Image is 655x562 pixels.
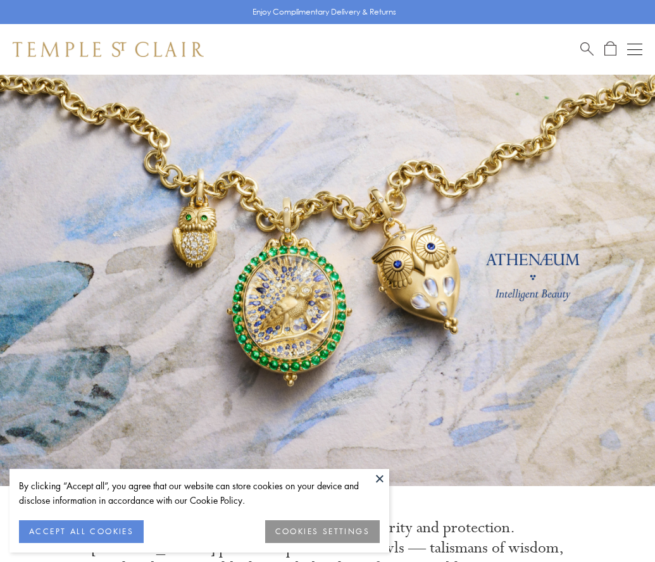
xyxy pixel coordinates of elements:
[580,41,594,57] a: Search
[19,520,144,543] button: ACCEPT ALL COOKIES
[19,478,380,508] div: By clicking “Accept all”, you agree that our website can store cookies on your device and disclos...
[627,42,642,57] button: Open navigation
[265,520,380,543] button: COOKIES SETTINGS
[604,41,616,57] a: Open Shopping Bag
[13,42,204,57] img: Temple St. Clair
[253,6,396,18] p: Enjoy Complimentary Delivery & Returns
